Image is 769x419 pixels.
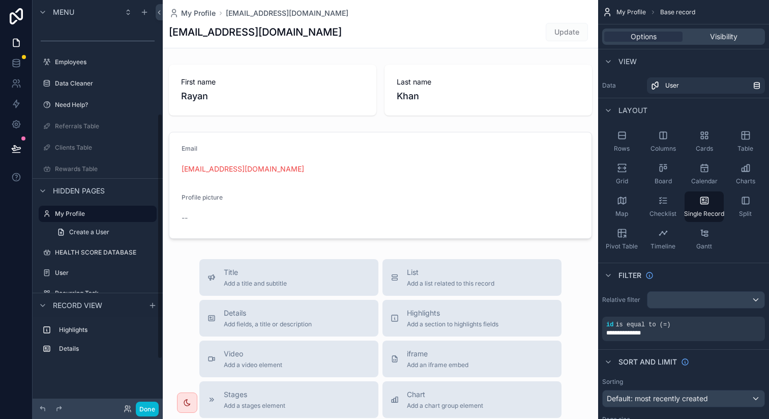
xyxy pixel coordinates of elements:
span: Pivot Table [606,242,638,250]
span: Grid [616,177,628,185]
span: Split [739,210,752,218]
label: Need Help? [55,101,155,109]
a: Recurring Task [39,285,157,301]
span: Default: most recently created [607,394,708,403]
span: Board [655,177,672,185]
button: Charts [726,159,765,189]
span: Single Record [684,210,724,218]
a: Referrals Table [39,118,157,134]
div: scrollable content [33,317,163,367]
button: Timeline [643,224,683,255]
span: My Profile [616,8,646,16]
a: HEALTH SCORE DATABASE [39,244,157,261]
label: My Profile [55,210,151,218]
label: HEALTH SCORE DATABASE [55,248,155,257]
span: Gantt [696,242,712,250]
span: Columns [650,145,676,153]
button: Checklist [643,191,683,222]
a: Create a User [51,224,157,240]
span: is equal to (=) [615,321,670,328]
span: Options [631,32,657,42]
a: Rewards Table [39,161,157,177]
span: Layout [618,105,647,116]
label: Clients Table [55,144,155,152]
span: Sort And Limit [618,357,677,367]
label: User [55,269,155,277]
label: Employees [55,58,155,66]
a: My Profile [39,206,157,222]
a: Clients Table [39,139,157,156]
span: Filter [618,270,641,281]
span: Visibility [710,32,737,42]
label: Details [59,345,153,353]
label: Recurring Task [55,289,155,297]
button: Single Record [685,191,724,222]
button: Done [136,402,159,416]
button: Grid [602,159,641,189]
button: Cards [685,126,724,157]
a: [EMAIL_ADDRESS][DOMAIN_NAME] [226,8,348,18]
a: User [647,77,765,94]
span: Timeline [650,242,675,250]
button: Columns [643,126,683,157]
button: Map [602,191,641,222]
label: Sorting [602,378,623,386]
button: Gantt [685,224,724,255]
label: Highlights [59,326,153,334]
button: Table [726,126,765,157]
span: Cards [696,145,713,153]
label: Relative filter [602,296,643,304]
a: My Profile [169,8,216,18]
span: Charts [736,177,755,185]
label: Rewards Table [55,165,155,173]
span: Rows [614,145,630,153]
span: User [665,81,679,90]
button: Pivot Table [602,224,641,255]
label: Data [602,81,643,90]
a: Employees [39,54,157,70]
span: My Profile [181,8,216,18]
span: Map [615,210,628,218]
span: id [606,321,613,328]
label: Referrals Table [55,122,155,130]
button: Rows [602,126,641,157]
span: Checklist [649,210,676,218]
span: View [618,57,637,67]
a: Data Cleaner [39,75,157,92]
button: Default: most recently created [602,390,765,407]
span: Record view [53,300,102,311]
span: Table [737,145,753,153]
span: Base record [660,8,695,16]
span: Hidden pages [53,186,105,196]
a: User [39,265,157,281]
button: Board [643,159,683,189]
a: Need Help? [39,97,157,113]
span: Create a User [69,228,109,236]
button: Calendar [685,159,724,189]
h1: [EMAIL_ADDRESS][DOMAIN_NAME] [169,25,342,39]
span: Menu [53,7,74,17]
label: Data Cleaner [55,79,155,88]
button: Split [726,191,765,222]
span: Calendar [691,177,718,185]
